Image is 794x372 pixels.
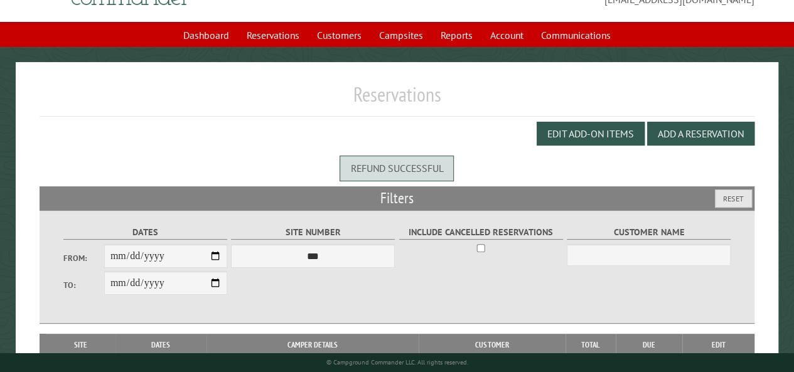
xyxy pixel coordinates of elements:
[309,23,369,47] a: Customers
[483,23,531,47] a: Account
[63,225,227,240] label: Dates
[176,23,237,47] a: Dashboard
[40,82,754,117] h1: Reservations
[40,186,754,210] h2: Filters
[647,122,754,146] button: Add a Reservation
[63,279,104,291] label: To:
[419,334,566,356] th: Customer
[63,252,104,264] label: From:
[566,334,616,356] th: Total
[567,225,731,240] label: Customer Name
[207,334,419,356] th: Camper Details
[372,23,431,47] a: Campsites
[231,225,395,240] label: Site Number
[46,334,115,356] th: Site
[340,156,454,181] div: Refund successful
[326,358,468,366] small: © Campground Commander LLC. All rights reserved.
[537,122,645,146] button: Edit Add-on Items
[433,23,480,47] a: Reports
[715,189,752,208] button: Reset
[239,23,307,47] a: Reservations
[616,334,683,356] th: Due
[534,23,618,47] a: Communications
[115,334,207,356] th: Dates
[399,225,563,240] label: Include Cancelled Reservations
[682,334,754,356] th: Edit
